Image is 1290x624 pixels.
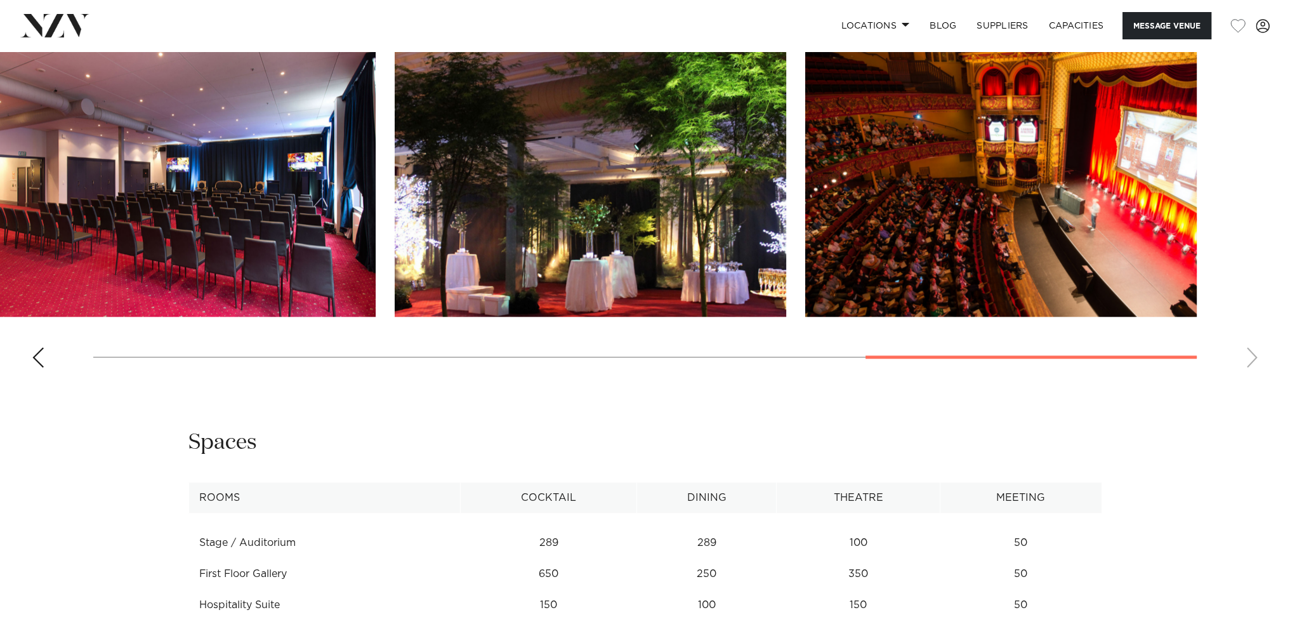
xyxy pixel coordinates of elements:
[1039,12,1114,39] a: Capacities
[831,12,919,39] a: Locations
[1122,12,1211,39] button: Message Venue
[188,559,461,590] td: First Floor Gallery
[637,559,777,590] td: 250
[966,12,1038,39] a: SUPPLIERS
[805,29,1197,317] swiper-slide: 9 / 9
[461,528,637,559] td: 289
[777,482,940,514] th: Theatre
[637,482,777,514] th: Dining
[940,590,1102,621] td: 50
[919,12,966,39] a: BLOG
[777,590,940,621] td: 150
[940,528,1102,559] td: 50
[461,482,637,514] th: Cocktail
[188,528,461,559] td: Stage / Auditorium
[188,590,461,621] td: Hospitality Suite
[188,482,461,514] th: Rooms
[777,528,940,559] td: 100
[395,29,786,317] swiper-slide: 8 / 9
[940,482,1102,514] th: Meeting
[777,559,940,590] td: 350
[940,559,1102,590] td: 50
[461,590,637,621] td: 150
[461,559,637,590] td: 650
[188,428,257,457] h2: Spaces
[20,14,89,37] img: nzv-logo.png
[637,528,777,559] td: 289
[637,590,777,621] td: 100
